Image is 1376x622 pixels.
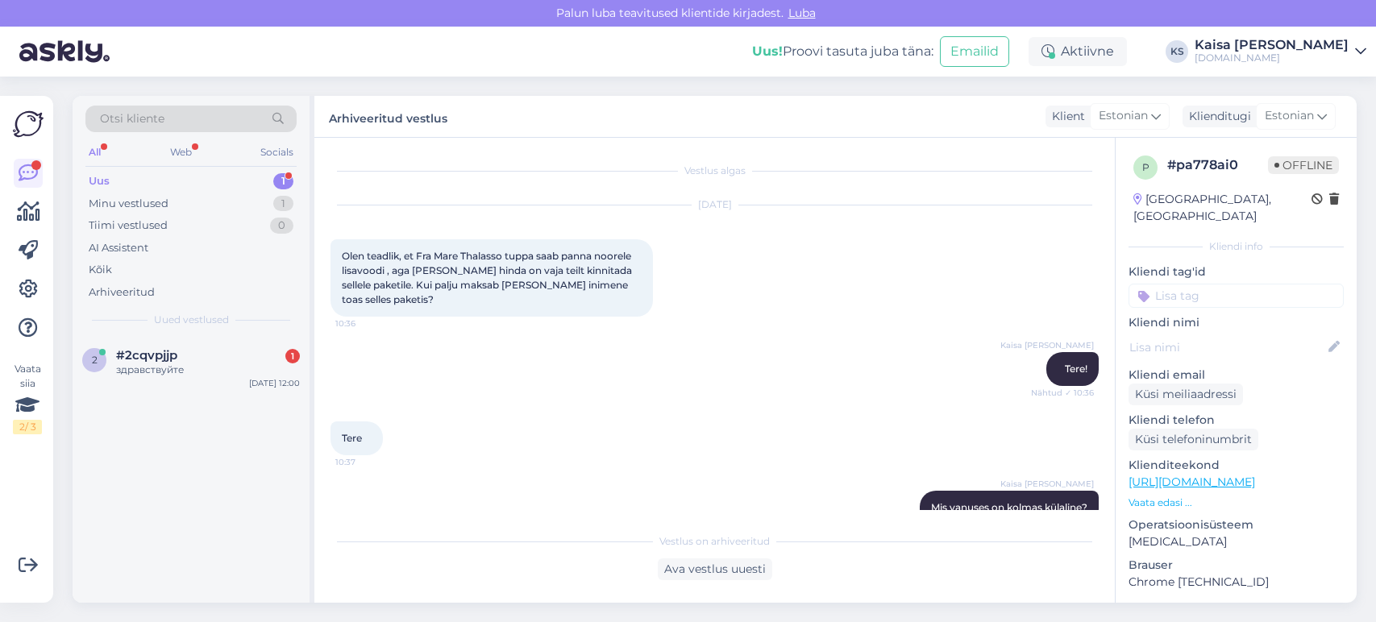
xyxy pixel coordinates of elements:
[1129,384,1243,405] div: Küsi meiliaadressi
[1065,363,1087,375] span: Tere!
[1029,37,1127,66] div: Aktiivne
[752,44,783,59] b: Uus!
[1129,557,1344,574] p: Brauser
[342,250,634,305] span: Olen teadlik, et Fra Mare Thalasso tuppa saab panna noorele lisavoodi , aga [PERSON_NAME] hinda o...
[1133,191,1312,225] div: [GEOGRAPHIC_DATA], [GEOGRAPHIC_DATA]
[342,432,362,444] span: Tere
[1129,239,1344,254] div: Kliendi info
[1129,263,1344,280] p: Kliendi tag'id
[100,110,164,127] span: Otsi kliente
[249,377,300,389] div: [DATE] 12:00
[1166,40,1188,63] div: KS
[1099,107,1148,125] span: Estonian
[167,142,195,163] div: Web
[1129,475,1255,489] a: [URL][DOMAIN_NAME]
[1000,339,1094,351] span: Kaisa [PERSON_NAME]
[659,534,770,549] span: Vestlus on arhiveeritud
[784,6,821,20] span: Luba
[658,558,772,580] div: Ava vestlus uuesti
[1129,457,1344,474] p: Klienditeekond
[270,218,293,234] div: 0
[1183,108,1251,125] div: Klienditugi
[89,284,155,301] div: Arhiveeritud
[1129,338,1325,356] input: Lisa nimi
[1129,429,1258,450] div: Küsi telefoninumbrit
[273,173,293,189] div: 1
[335,456,396,468] span: 10:37
[116,363,300,377] div: здравствуйте
[154,313,229,327] span: Uued vestlused
[285,349,300,363] div: 1
[89,218,168,234] div: Tiimi vestlused
[1031,387,1094,399] span: Nähtud ✓ 10:36
[13,420,42,434] div: 2 / 3
[89,240,148,256] div: AI Assistent
[1195,39,1366,64] a: Kaisa [PERSON_NAME][DOMAIN_NAME]
[89,262,112,278] div: Kõik
[330,197,1099,212] div: [DATE]
[940,36,1009,67] button: Emailid
[329,106,447,127] label: Arhiveeritud vestlus
[89,196,168,212] div: Minu vestlused
[1195,52,1349,64] div: [DOMAIN_NAME]
[92,354,98,366] span: 2
[1195,39,1349,52] div: Kaisa [PERSON_NAME]
[1268,156,1339,174] span: Offline
[335,317,396,330] span: 10:36
[1129,314,1344,331] p: Kliendi nimi
[1129,367,1344,384] p: Kliendi email
[1142,161,1149,173] span: p
[1000,478,1094,490] span: Kaisa [PERSON_NAME]
[1265,107,1314,125] span: Estonian
[13,362,42,434] div: Vaata siia
[752,42,933,61] div: Proovi tasuta juba täna:
[1129,284,1344,308] input: Lisa tag
[1129,516,1344,533] p: Operatsioonisüsteem
[330,164,1099,178] div: Vestlus algas
[1046,108,1085,125] div: Klient
[1129,533,1344,550] p: [MEDICAL_DATA]
[257,142,297,163] div: Socials
[1129,574,1344,591] p: Chrome [TECHNICAL_ID]
[13,109,44,139] img: Askly Logo
[1167,155,1268,175] div: # pa778ai0
[89,173,110,189] div: Uus
[273,196,293,212] div: 1
[931,501,1087,513] span: Mis vanuses on kolmas külaline?
[85,142,104,163] div: All
[1129,496,1344,510] p: Vaata edasi ...
[116,348,177,363] span: #2cqvpjjp
[1129,412,1344,429] p: Kliendi telefon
